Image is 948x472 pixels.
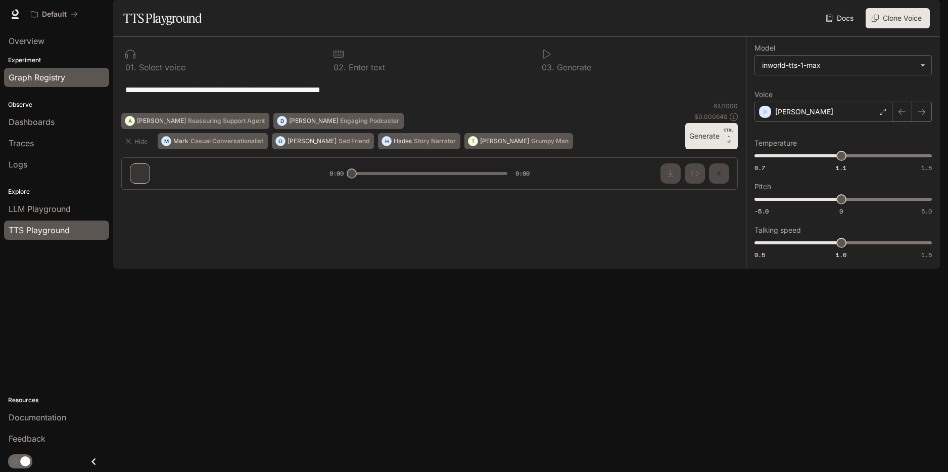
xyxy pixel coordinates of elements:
p: Hades [394,138,412,144]
p: 0 2 . [334,63,346,71]
p: Casual Conversationalist [191,138,263,144]
p: Enter text [346,63,385,71]
div: T [468,133,478,149]
div: inworld-tts-1-max [755,56,931,75]
span: 0.5 [754,250,765,259]
p: Default [42,10,67,19]
button: Hide [121,133,154,149]
button: All workspaces [26,4,82,24]
p: Pitch [754,183,771,190]
a: Docs [824,8,858,28]
div: A [125,113,134,129]
div: inworld-tts-1-max [762,60,915,70]
button: T[PERSON_NAME]Grumpy Man [464,133,573,149]
span: 1.5 [921,250,932,259]
p: [PERSON_NAME] [480,138,529,144]
div: D [277,113,287,129]
p: Temperature [754,140,797,147]
p: Mark [173,138,188,144]
p: Engaging Podcaster [340,118,399,124]
p: Story Narrator [414,138,456,144]
div: H [382,133,391,149]
span: 5.0 [921,207,932,216]
p: 0 3 . [542,63,554,71]
p: [PERSON_NAME] [289,118,338,124]
p: Voice [754,91,773,98]
span: 1.1 [836,163,846,172]
h1: TTS Playground [123,8,202,28]
span: -5.0 [754,207,769,216]
button: A[PERSON_NAME]Reassuring Support Agent [121,113,269,129]
p: CTRL + [724,127,734,139]
span: 0.7 [754,163,765,172]
p: [PERSON_NAME] [137,118,186,124]
p: 0 1 . [125,63,136,71]
p: Model [754,45,775,52]
p: Reassuring Support Agent [188,118,265,124]
span: 1.5 [921,163,932,172]
button: O[PERSON_NAME]Sad Friend [272,133,374,149]
button: HHadesStory Narrator [378,133,460,149]
div: M [162,133,171,149]
button: MMarkCasual Conversationalist [158,133,268,149]
p: Grumpy Man [531,138,568,144]
p: [PERSON_NAME] [288,138,337,144]
span: 0 [839,207,843,216]
span: 1.0 [836,250,846,259]
p: Sad Friend [339,138,369,144]
p: [PERSON_NAME] [775,107,833,117]
button: Clone Voice [866,8,930,28]
button: GenerateCTRL +⏎ [685,123,738,149]
button: D[PERSON_NAME]Engaging Podcaster [273,113,404,129]
p: 64 / 1000 [714,102,738,110]
p: Select voice [136,63,185,71]
p: ⏎ [724,127,734,145]
p: $ 0.000640 [694,112,728,121]
p: Talking speed [754,227,801,234]
div: O [276,133,285,149]
p: Generate [554,63,591,71]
